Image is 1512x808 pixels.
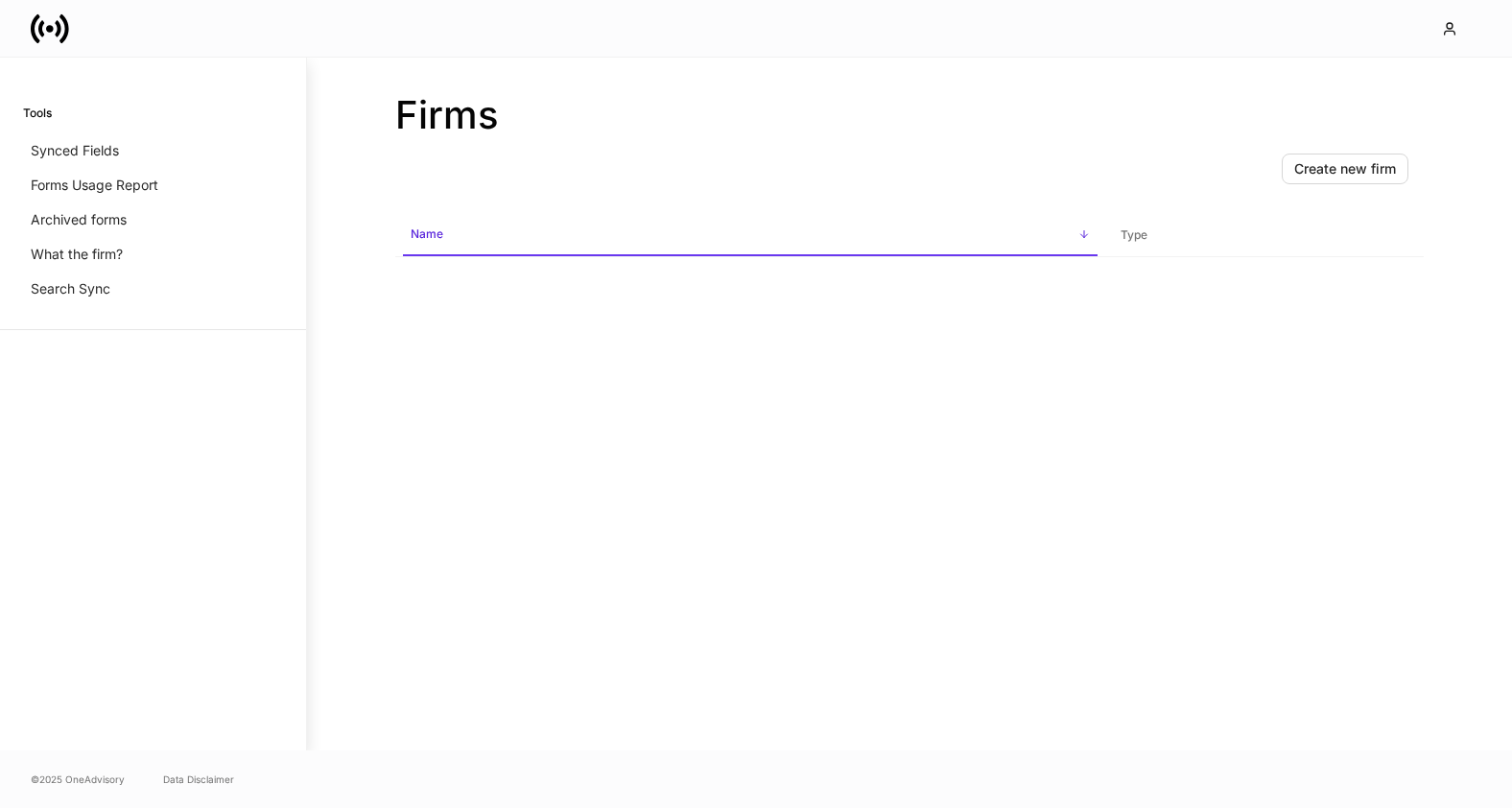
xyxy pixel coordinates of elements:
h6: Type [1121,226,1147,244]
p: Forms Usage Report [31,176,158,195]
span: © 2025 OneAdvisory [31,772,125,787]
span: Type [1113,216,1416,255]
h2: Firms [395,92,1424,138]
a: What the firm? [23,237,283,272]
a: Search Sync [23,272,283,306]
a: Synced Fields [23,133,283,168]
p: What the firm? [31,245,123,264]
span: Name [403,215,1098,256]
button: Create new firm [1282,154,1408,184]
a: Archived forms [23,202,283,237]
a: Data Disclaimer [163,772,234,787]
a: Forms Usage Report [23,168,283,202]
p: Synced Fields [31,141,119,160]
p: Archived forms [31,210,127,229]
p: Search Sync [31,279,110,298]
div: Create new firm [1294,162,1396,176]
h6: Name [411,225,443,243]
h6: Tools [23,104,52,122]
